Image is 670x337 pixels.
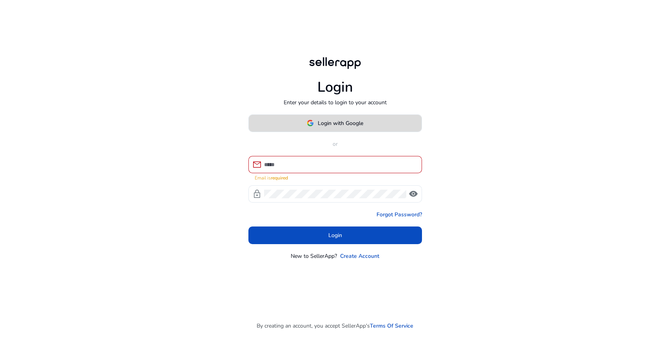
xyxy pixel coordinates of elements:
span: mail [252,160,262,169]
button: Login [248,226,422,244]
span: Login [328,231,342,239]
a: Forgot Password? [377,210,422,219]
p: or [248,140,422,148]
strong: required [271,175,288,181]
a: Terms Of Service [370,322,413,330]
p: Enter your details to login to your account [284,98,387,107]
h1: Login [317,79,353,96]
button: Login with Google [248,114,422,132]
mat-error: Email is [255,173,416,181]
span: Login with Google [318,119,363,127]
img: google-logo.svg [307,120,314,127]
a: Create Account [340,252,379,260]
p: New to SellerApp? [291,252,337,260]
span: lock [252,189,262,199]
span: visibility [409,189,418,199]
